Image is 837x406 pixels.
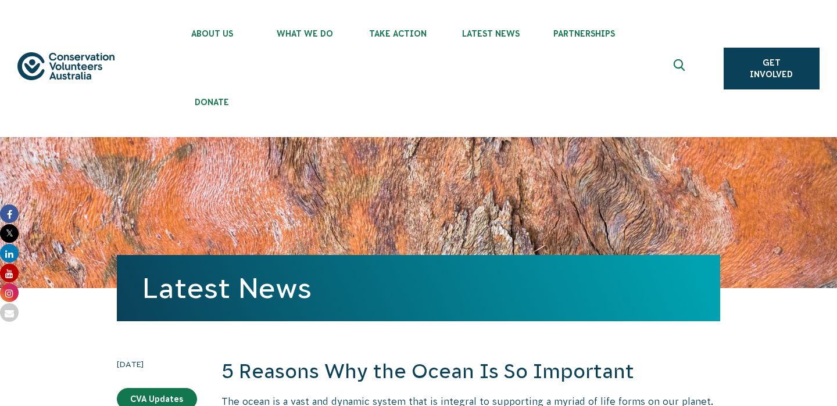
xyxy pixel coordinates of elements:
span: Donate [166,98,259,107]
span: Partnerships [538,29,631,38]
span: What We Do [259,29,352,38]
a: Latest News [142,272,312,304]
span: Expand search box [673,59,688,78]
h2: 5 Reasons Why the Ocean Is So Important [221,358,720,386]
a: Get Involved [724,48,820,89]
span: About Us [166,29,259,38]
span: Take Action [352,29,445,38]
button: Expand search box Close search box [667,55,695,82]
span: Latest News [445,29,538,38]
time: [DATE] [117,358,197,371]
img: logo.svg [17,52,115,81]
